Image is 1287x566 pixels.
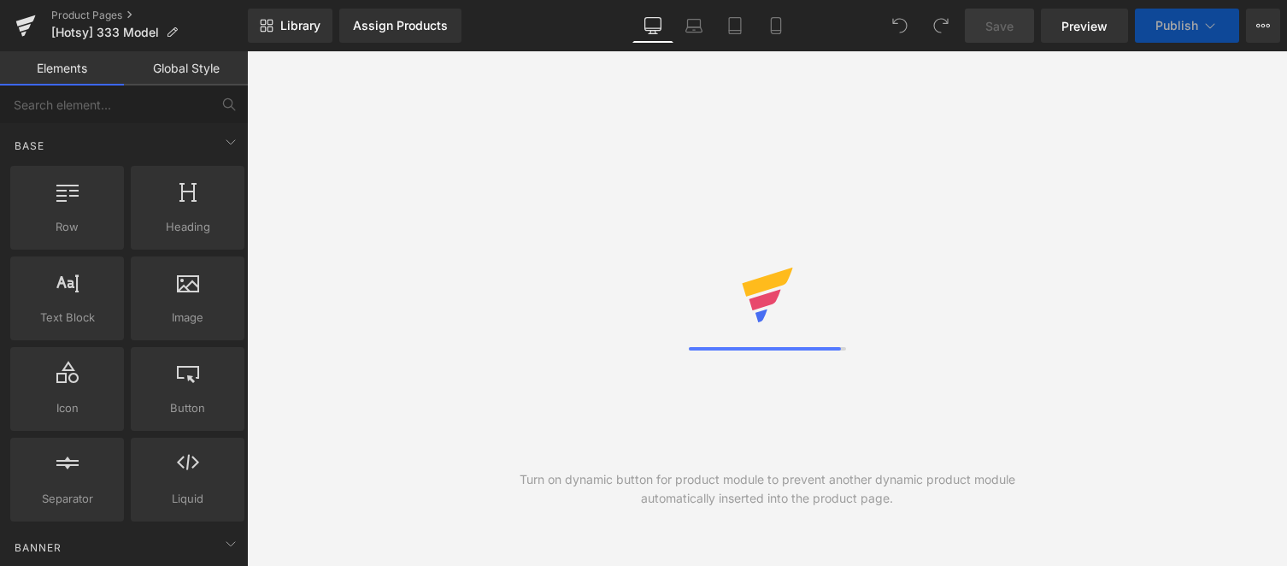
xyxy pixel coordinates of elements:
span: Base [13,138,46,154]
a: Global Style [124,51,248,85]
button: More [1246,9,1280,43]
button: Publish [1135,9,1239,43]
button: Redo [924,9,958,43]
a: Tablet [714,9,755,43]
span: Liquid [136,490,239,508]
a: Desktop [632,9,673,43]
span: Text Block [15,309,119,327]
div: Assign Products [353,19,448,32]
a: Mobile [755,9,796,43]
span: Preview [1061,17,1108,35]
span: Icon [15,399,119,417]
span: Separator [15,490,119,508]
div: Turn on dynamic button for product module to prevent another dynamic product module automatically... [507,470,1027,508]
span: Publish [1155,19,1198,32]
a: New Library [248,9,332,43]
a: Laptop [673,9,714,43]
span: Heading [136,218,239,236]
span: Row [15,218,119,236]
span: Banner [13,539,63,556]
span: Library [280,18,320,33]
span: Button [136,399,239,417]
a: Product Pages [51,9,248,22]
span: [Hotsy] 333 Model [51,26,159,39]
button: Undo [883,9,917,43]
a: Preview [1041,9,1128,43]
span: Save [985,17,1014,35]
span: Image [136,309,239,327]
